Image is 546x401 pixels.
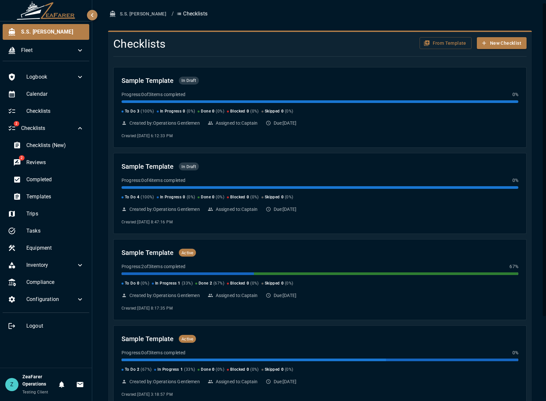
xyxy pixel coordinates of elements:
[216,120,258,126] p: Assigned to: Captain
[3,69,89,85] div: Logbook
[137,366,139,373] span: 2
[26,73,76,81] span: Logbook
[160,108,181,115] span: In Progress
[122,247,174,258] h2: Sample Template
[179,336,196,342] span: Active
[129,206,200,213] p: Created by: Operations Gentlemen
[157,366,179,373] span: In Progress
[250,194,259,201] span: ( 0 %)
[129,120,200,126] p: Created by: Operations Gentlemen
[122,91,185,98] p: Progress: 0 of 3 items completed
[247,366,249,373] span: 0
[179,250,196,256] span: Active
[137,108,139,115] span: 3
[265,280,280,287] span: Skipped
[55,378,68,391] button: Notifications
[183,194,185,201] span: 0
[187,108,195,115] span: ( 0 %)
[26,193,84,201] span: Templates
[177,10,207,18] p: Checklists
[3,257,89,273] div: Inventory
[216,108,224,115] span: ( 0 %)
[509,263,518,270] p: 67 %
[160,194,181,201] span: In Progress
[179,163,199,170] span: In Draft
[183,108,185,115] span: 0
[281,108,284,115] span: 0
[125,108,136,115] span: To Do
[129,292,200,299] p: Created by: Operations Gentlemen
[3,318,89,334] div: Logout
[250,280,259,287] span: ( 0 %)
[184,366,195,373] span: ( 33 %)
[155,280,177,287] span: In Progress
[19,155,24,161] span: 2
[512,349,518,356] p: 0 %
[122,334,174,344] h2: Sample Template
[512,91,518,98] p: 0 %
[3,291,89,307] div: Configuration
[141,194,154,201] span: ( 100 %)
[26,295,76,303] span: Configuration
[274,120,297,126] p: Due: [DATE]
[274,378,297,385] p: Due: [DATE]
[230,194,245,201] span: Blocked
[108,8,169,20] button: S.S. [PERSON_NAME]
[265,366,280,373] span: Skipped
[420,37,472,49] button: From Template
[122,161,174,172] h2: Sample Template
[122,263,185,270] p: Progress: 2 of 3 items completed
[201,366,211,373] span: Done
[477,37,527,49] button: New Checklist
[230,280,245,287] span: Blocked
[213,280,224,287] span: ( 67 %)
[26,176,84,184] span: Completed
[26,90,84,98] span: Calendar
[141,280,149,287] span: ( 0 %)
[21,46,76,54] span: Fleet
[3,223,89,239] div: Tasks
[122,177,185,184] p: Progress: 0 of 4 items completed
[3,240,89,256] div: Equipment
[26,107,84,115] span: Checklists
[265,108,280,115] span: Skipped
[3,206,89,222] div: Trips
[230,108,245,115] span: Blocked
[187,194,195,201] span: ( 0 %)
[21,28,84,36] span: S.S. [PERSON_NAME]
[122,75,174,86] h2: Sample Template
[285,108,293,115] span: ( 0 %)
[141,366,151,373] span: ( 67 %)
[3,24,89,40] div: S.S. [PERSON_NAME]
[281,366,284,373] span: 0
[281,280,284,287] span: 0
[274,206,297,213] p: Due: [DATE]
[172,10,174,18] li: /
[122,392,173,397] span: Created: [DATE] 3:18:57 PM
[230,366,245,373] span: Blocked
[122,306,173,311] span: Created: [DATE] 8:17:35 PM
[26,210,84,218] span: Trips
[26,141,84,149] span: Checklists (New)
[3,86,89,102] div: Calendar
[179,77,199,84] span: In Draft
[512,177,518,184] p: 0 %
[216,366,224,373] span: ( 0 %)
[73,378,87,391] button: Invitations
[201,194,211,201] span: Done
[122,134,173,138] span: Created: [DATE] 6:12:33 PM
[285,280,293,287] span: ( 0 %)
[122,220,173,224] span: Created: [DATE] 8:47:16 PM
[5,378,18,391] div: Z
[137,280,139,287] span: 0
[137,194,139,201] span: 4
[125,366,136,373] span: To Do
[26,244,84,252] span: Equipment
[216,206,258,213] p: Assigned to: Captain
[26,159,84,166] span: Reviews
[180,366,183,373] span: 1
[21,124,76,132] span: Checklists
[8,189,89,205] div: Templates
[26,278,84,286] span: Compliance
[216,194,224,201] span: ( 0 %)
